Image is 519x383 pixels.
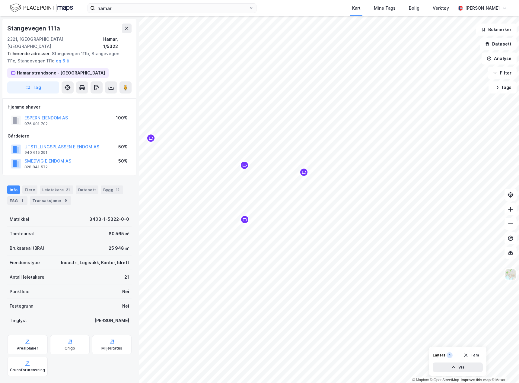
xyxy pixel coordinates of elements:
[489,354,519,383] iframe: Chat Widget
[24,165,48,169] div: 828 841 572
[430,378,459,382] a: OpenStreetMap
[116,114,128,122] div: 100%
[480,38,517,50] button: Datasett
[101,346,123,351] div: Miljøstatus
[146,134,155,143] div: Map marker
[89,216,129,223] div: 3403-1-5322-0-0
[7,196,27,205] div: ESG
[109,230,129,237] div: 80 565 ㎡
[101,185,123,194] div: Bygg
[476,24,517,36] button: Bokmerker
[433,362,483,372] button: Vis
[7,81,59,93] button: Tag
[505,269,516,280] img: Z
[10,259,40,266] div: Eiendomstype
[118,143,128,150] div: 50%
[489,81,517,93] button: Tags
[19,198,25,204] div: 1
[8,132,131,140] div: Gårdeiere
[115,187,121,193] div: 12
[10,230,34,237] div: Tomteareal
[94,317,129,324] div: [PERSON_NAME]
[65,346,75,351] div: Origo
[124,274,129,281] div: 21
[22,185,37,194] div: Eiere
[17,346,38,351] div: Arealplaner
[488,67,517,79] button: Filter
[76,185,98,194] div: Datasett
[24,122,48,126] div: 976 001 702
[240,215,249,224] div: Map marker
[10,274,44,281] div: Antall leietakere
[7,36,103,50] div: 2321, [GEOGRAPHIC_DATA], [GEOGRAPHIC_DATA]
[482,52,517,65] button: Analyse
[10,288,30,295] div: Punktleie
[7,185,20,194] div: Info
[240,161,249,170] div: Map marker
[103,36,132,50] div: Hamar, 1/5322
[374,5,396,12] div: Mine Tags
[433,353,445,358] div: Layers
[61,259,129,266] div: Industri, Logistikk, Kontor, Idrett
[10,368,45,372] div: Grunnforurensning
[461,378,491,382] a: Improve this map
[30,196,71,205] div: Transaksjoner
[352,5,361,12] div: Kart
[460,350,483,360] button: Tøm
[10,245,44,252] div: Bruksareal (BRA)
[7,50,127,65] div: Stangevegen 111b, Stangevegen 111c, Stangevegen 111d
[10,317,27,324] div: Tinglyst
[7,51,52,56] span: Tilhørende adresser:
[122,288,129,295] div: Nei
[10,216,29,223] div: Matrikkel
[489,354,519,383] div: Kontrollprogram for chat
[465,5,500,12] div: [PERSON_NAME]
[24,150,47,155] div: 940 615 291
[122,302,129,310] div: Nei
[433,5,449,12] div: Verktøy
[10,3,73,13] img: logo.f888ab2527a4732fd821a326f86c7f29.svg
[409,5,419,12] div: Bolig
[10,302,33,310] div: Festegrunn
[65,187,71,193] div: 21
[17,69,105,77] div: Hamar strandsone - [GEOGRAPHIC_DATA]
[8,103,131,111] div: Hjemmelshaver
[118,157,128,165] div: 50%
[63,198,69,204] div: 9
[412,378,429,382] a: Mapbox
[40,185,73,194] div: Leietakere
[299,168,308,177] div: Map marker
[447,352,453,358] div: 1
[7,24,61,33] div: Stangevegen 111a
[95,4,249,13] input: Søk på adresse, matrikkel, gårdeiere, leietakere eller personer
[109,245,129,252] div: 25 948 ㎡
